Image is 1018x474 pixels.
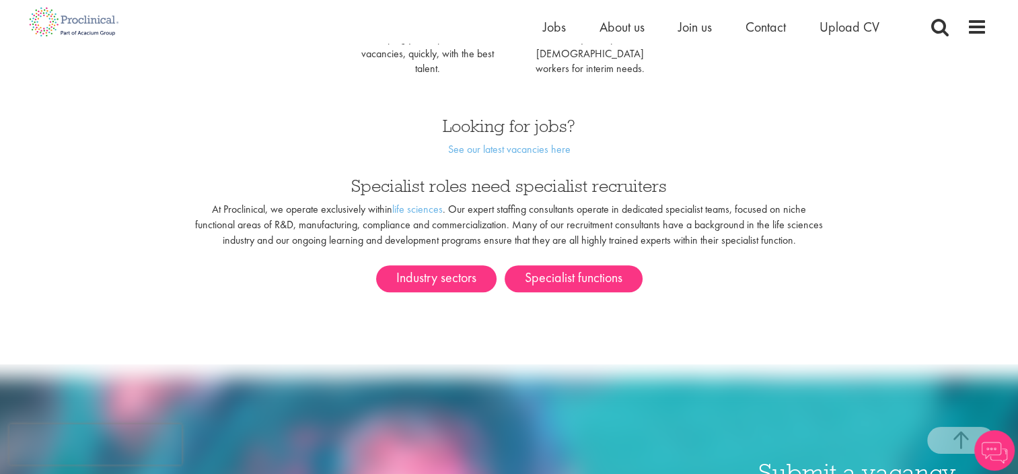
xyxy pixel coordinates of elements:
[543,18,566,36] a: Jobs
[820,18,879,36] a: Upload CV
[9,424,182,465] iframe: reCAPTCHA
[746,18,786,36] a: Contact
[376,265,497,292] a: Industry sectors
[357,31,499,77] p: Helping you fill permanent vacancies, quickly, with the best talent.
[519,31,661,77] p: When you require [DEMOGRAPHIC_DATA] workers for interim needs.
[599,18,645,36] a: About us
[194,177,824,195] h3: Specialist roles need specialist recruiters
[392,202,443,216] a: life sciences
[357,117,661,135] h3: Looking for jobs?
[447,142,570,156] a: See our latest vacancies here
[678,18,712,36] a: Join us
[974,430,1015,471] img: Chatbot
[505,265,643,292] a: Specialist functions
[194,202,824,248] p: At Proclinical, we operate exclusively within . Our expert staffing consultants operate in dedica...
